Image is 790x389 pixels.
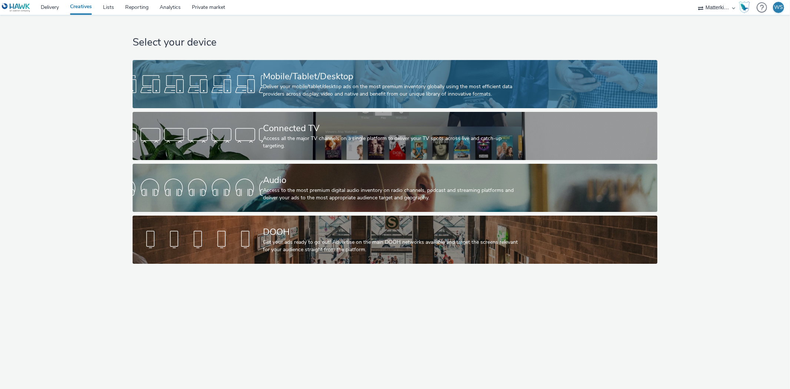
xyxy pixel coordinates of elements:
[263,174,524,187] div: Audio
[133,36,657,50] h1: Select your device
[133,112,657,160] a: Connected TVAccess all the major TV channels on a single platform to deliver your TV spots across...
[133,60,657,108] a: Mobile/Tablet/DesktopDeliver your mobile/tablet/desktop ads on the most premium inventory globall...
[774,2,783,13] div: WS
[263,226,524,239] div: DOOH
[133,164,657,212] a: AudioAccess to the most premium digital audio inventory on radio channels, podcast and streaming ...
[263,83,524,98] div: Deliver your mobile/tablet/desktop ads on the most premium inventory globally using the most effi...
[739,1,750,13] img: Hawk Academy
[263,239,524,254] div: Get your ads ready to go out! Advertise on the main DOOH networks available and target the screen...
[739,1,753,13] a: Hawk Academy
[263,187,524,202] div: Access to the most premium digital audio inventory on radio channels, podcast and streaming platf...
[263,135,524,150] div: Access all the major TV channels on a single platform to deliver your TV spots across live and ca...
[263,70,524,83] div: Mobile/Tablet/Desktop
[2,3,30,12] img: undefined Logo
[263,122,524,135] div: Connected TV
[133,216,657,264] a: DOOHGet your ads ready to go out! Advertise on the main DOOH networks available and target the sc...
